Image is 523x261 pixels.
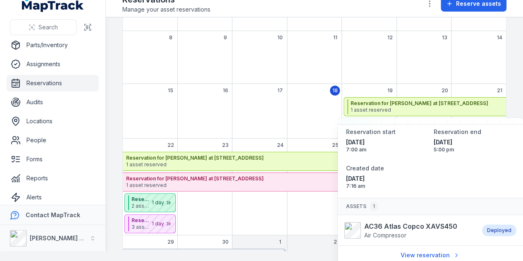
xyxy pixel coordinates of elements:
span: 24 [277,142,284,148]
span: Manage your asset reservations [122,5,210,14]
span: 13 [442,34,447,41]
button: Reservation for [PERSON_NAME] at [GEOGRAPHIC_DATA]2 assets reserved1 day [124,193,176,212]
span: [DATE] [434,138,515,146]
strong: AC36 Atlas Copco XAVS450 [364,221,457,231]
div: 1 [370,201,378,211]
span: 22 [167,142,174,148]
span: 29 [167,239,174,245]
span: Reservation start [346,128,396,135]
time: 26/09/2025, 5:00:00 pm [434,138,515,153]
a: Assignments [7,56,99,72]
span: 3 assets reserved [131,224,150,230]
time: 18/09/2025, 7:16:49 am [346,175,427,189]
span: 8 [169,34,172,41]
span: 10 [277,34,283,41]
span: 11 [333,34,337,41]
span: 16 [223,87,228,94]
a: Forms [7,151,99,168]
span: 23 [222,142,229,148]
span: [DATE] [346,138,427,146]
span: 1 asset reserved [126,161,374,168]
span: 2 assets reserved [131,203,150,209]
a: Locations [7,113,99,129]
span: 14 [497,34,502,41]
strong: Reservation for [PERSON_NAME] at [GEOGRAPHIC_DATA] [131,196,150,203]
div: Deployed [482,225,516,236]
span: 1 asset reserved [126,182,374,189]
span: 19 [387,87,392,94]
span: 18 [332,87,338,94]
time: 19/09/2025, 7:00:00 am [346,138,427,153]
span: 30 [222,239,229,245]
span: 5:00 pm [434,146,515,153]
button: Reservation for [PERSON_NAME] at [GEOGRAPHIC_DATA]3 assets reserved1 day [124,214,176,233]
span: 7:16 am [346,183,427,189]
span: Air Compressor [364,232,406,239]
strong: Contact MapTrack [26,211,80,218]
strong: [PERSON_NAME] Group [30,235,98,242]
a: Parts/Inventory [7,37,99,53]
span: 15 [168,87,173,94]
span: 21 [497,87,502,94]
span: 20 [441,87,448,94]
button: Reservation for [PERSON_NAME] at [STREET_ADDRESS]1 asset reserved8 days [123,172,395,192]
span: Created date [346,165,384,172]
span: Assets [346,201,378,211]
a: People [7,132,99,148]
a: Reservations [7,75,99,91]
span: 7:00 am [346,146,427,153]
span: 1 [279,239,281,245]
button: Search [10,19,76,35]
button: Reservation for [PERSON_NAME] at [STREET_ADDRESS]1 asset reserved8 days [123,152,395,171]
a: Audits [7,94,99,110]
span: Reservation end [434,128,481,135]
span: 2 [333,239,337,245]
span: 25 [332,142,338,148]
span: 12 [387,34,392,41]
strong: Reservation for [PERSON_NAME] at [STREET_ADDRESS] [126,175,374,182]
a: AC36 Atlas Copco XAVS450Air Compressor [344,221,474,239]
span: 17 [277,87,283,94]
span: [DATE] [346,175,427,183]
strong: Reservation for [PERSON_NAME] at [STREET_ADDRESS] [126,155,374,161]
span: 9 [224,34,227,41]
span: Search [38,23,58,31]
strong: Reservation for [PERSON_NAME] at [GEOGRAPHIC_DATA] [131,217,150,224]
a: Alerts [7,189,99,206]
a: Reports [7,170,99,187]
